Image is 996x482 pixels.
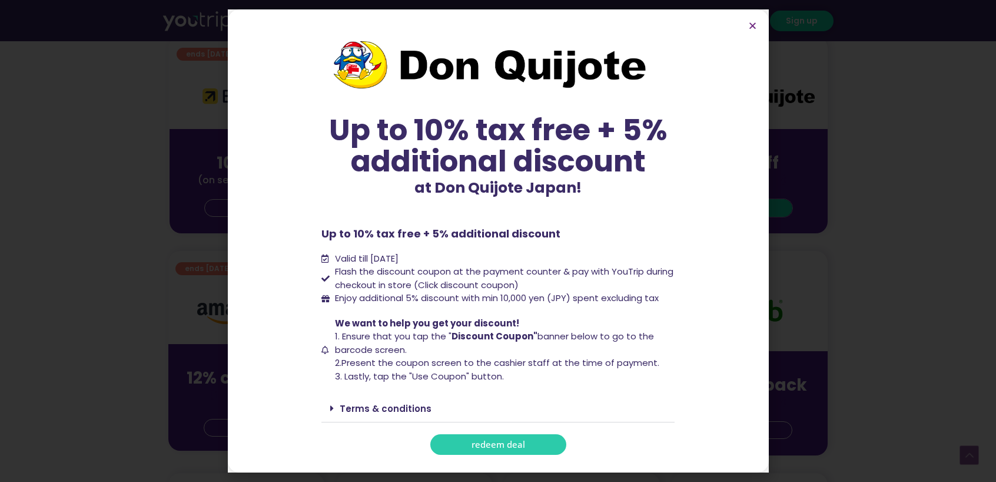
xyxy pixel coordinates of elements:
[321,226,675,242] p: Up to 10% tax free + 5% additional discount
[503,330,569,342] span: banner
[503,330,537,342] b: oupon"
[417,330,451,342] span: ap the "
[321,395,675,422] div: Terms & conditions
[332,292,659,305] span: Enjoy additional 5% discount with min 10,000 yen (JPY) spent excluding tax
[335,356,341,369] span: 2.
[332,265,675,292] span: Flash the discount coupon at the payment counter & pay with YouTrip during checkout in store (Cli...
[332,317,675,384] span: Present the coupon screen to the cashier staff at the time of payment. 3. Lastly, tap the "Use Co...
[430,434,566,455] a: redeem deal
[335,252,399,265] span: Valid till [DATE]
[451,330,503,342] b: Discount C
[748,21,757,30] a: Close
[335,317,519,329] span: We want to help you get your discount!
[321,177,675,199] p: at Don Quijote Japan!
[321,114,675,177] div: Up to 10% tax free + 5% additional discount
[472,440,525,449] span: redeem deal
[340,402,431,415] a: Terms & conditions
[335,330,417,342] span: 1. Ensure that you t
[335,330,654,356] span: below to go to the barcode screen.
